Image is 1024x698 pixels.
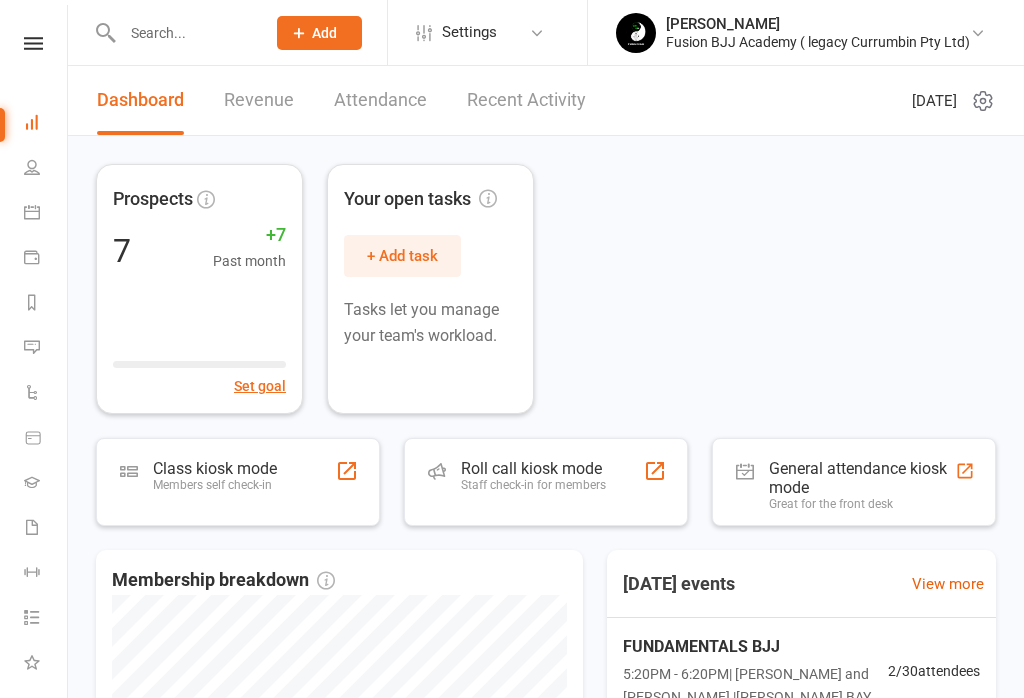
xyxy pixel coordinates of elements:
[213,250,286,272] span: Past month
[666,15,970,33] div: [PERSON_NAME]
[461,459,606,478] div: Roll call kiosk mode
[334,66,427,135] a: Attendance
[24,192,69,237] a: Calendar
[24,102,69,147] a: Dashboard
[912,89,957,113] span: [DATE]
[344,185,497,214] span: Your open tasks
[467,66,586,135] a: Recent Activity
[24,642,69,687] a: What's New
[97,66,184,135] a: Dashboard
[607,566,751,602] h3: [DATE] events
[112,566,335,595] span: Membership breakdown
[24,237,69,282] a: Payments
[888,660,980,682] span: 2 / 30 attendees
[912,572,984,596] a: View more
[153,478,277,492] div: Members self check-in
[616,13,656,53] img: thumb_image1738312874.png
[153,459,277,478] div: Class kiosk mode
[769,459,955,497] div: General attendance kiosk mode
[24,282,69,327] a: Reports
[461,478,606,492] div: Staff check-in for members
[277,16,362,50] button: Add
[116,19,251,47] input: Search...
[666,33,970,51] div: Fusion BJJ Academy ( legacy Currumbin Pty Ltd)
[769,497,955,511] div: Great for the front desk
[623,634,888,660] span: FUNDAMENTALS BJJ
[234,375,286,397] button: Set goal
[213,221,286,250] span: +7
[24,147,69,192] a: People
[312,25,337,41] span: Add
[113,185,193,214] span: Prospects
[442,10,497,55] span: Settings
[344,235,461,277] button: + Add task
[24,417,69,462] a: Product Sales
[344,297,517,348] p: Tasks let you manage your team's workload.
[224,66,294,135] a: Revenue
[113,235,131,267] div: 7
